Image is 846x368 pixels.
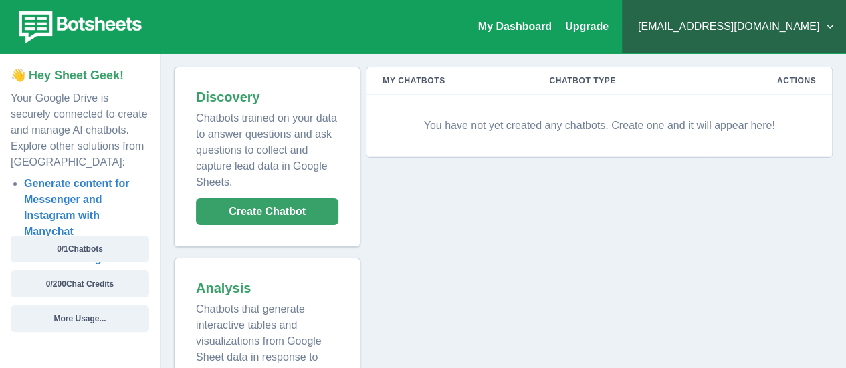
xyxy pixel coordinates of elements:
h2: Analysis [196,280,338,296]
p: You have not yet created any chatbots. Create one and it will appear here! [383,106,816,146]
th: Chatbot Type [533,67,707,95]
button: More Usage... [11,305,149,332]
a: Generate content for Messenger and Instagram with Manychat [24,178,129,237]
button: Create Chatbot [196,198,338,225]
button: 0/1Chatbots [11,236,149,262]
th: Actions [707,67,832,95]
p: 👋 Hey Sheet Geek! [11,67,149,85]
a: Upgrade [565,21,609,32]
a: My Dashboard [478,21,552,32]
p: Your Google Drive is securely connected to create and manage AI chatbots. Explore other solutions... [11,85,149,170]
button: 0/200Chat Credits [11,270,149,297]
button: [EMAIL_ADDRESS][DOMAIN_NAME] [633,13,835,40]
img: botsheets-logo.png [11,8,146,45]
h2: Discovery [196,89,338,105]
p: Chatbots trained on your data to answer questions and ask questions to collect and capture lead d... [196,105,338,190]
th: My Chatbots [366,67,533,95]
